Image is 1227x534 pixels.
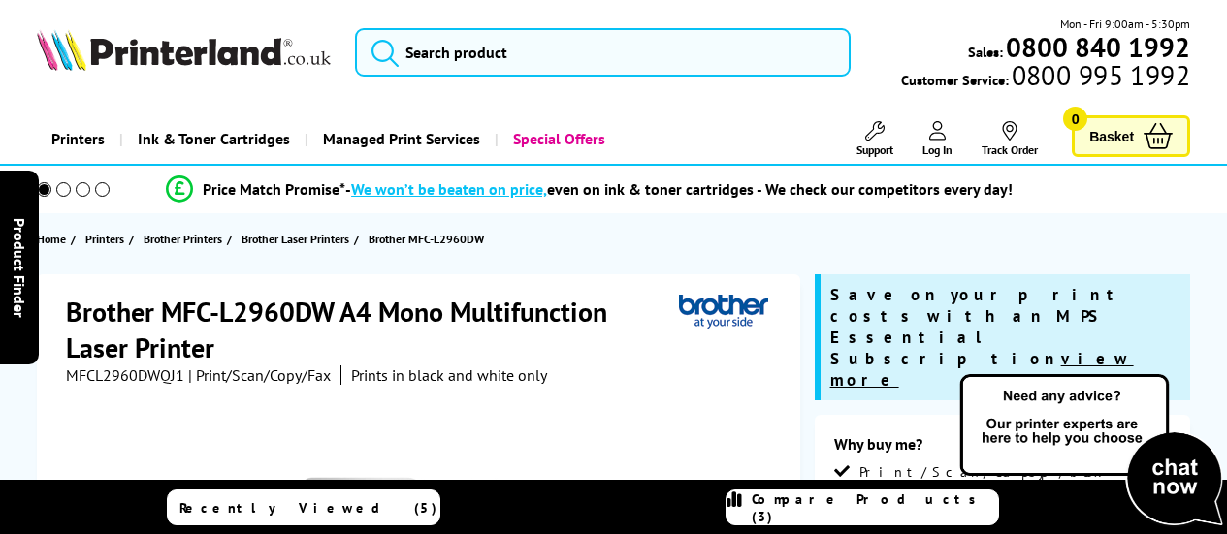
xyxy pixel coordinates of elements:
[144,229,227,249] a: Brother Printers
[901,66,1190,89] span: Customer Service:
[726,489,999,525] a: Compare Products (3)
[1063,107,1087,131] span: 0
[830,284,1134,391] span: Save on your print costs with an MPS Essential Subscription
[982,121,1038,157] a: Track Order
[351,179,547,199] span: We won’t be beaten on price,
[37,29,331,71] img: Printerland Logo
[955,371,1227,530] img: Open Live Chat window
[859,463,1109,481] span: Print/Scan/Copy/Fax
[830,348,1134,391] u: view more
[1072,115,1190,157] a: Basket 0
[242,229,354,249] a: Brother Laser Printers
[369,229,489,249] a: Brother MFC-L2960DW
[10,217,29,317] span: Product Finder
[355,28,851,77] input: Search product
[834,434,1171,463] div: Why buy me?
[369,229,484,249] span: Brother MFC-L2960DW
[968,43,1003,61] span: Sales:
[138,114,290,164] span: Ink & Toner Cartridges
[37,229,66,249] span: Home
[144,229,222,249] span: Brother Printers
[305,114,495,164] a: Managed Print Services
[37,114,119,164] a: Printers
[119,114,305,164] a: Ink & Toner Cartridges
[1089,123,1134,149] span: Basket
[37,229,71,249] a: Home
[10,173,1169,206] li: modal_Promise
[85,229,124,249] span: Printers
[66,365,184,385] span: MFCL2960DWQJ1
[922,121,953,157] a: Log In
[179,499,437,517] span: Recently Viewed (5)
[66,294,679,365] h1: Brother MFC-L2960DW A4 Mono Multifunction Laser Printer
[1006,29,1190,65] b: 0800 840 1992
[1060,15,1190,33] span: Mon - Fri 9:00am - 5:30pm
[856,142,893,157] span: Support
[856,121,893,157] a: Support
[1009,66,1190,84] span: 0800 995 1992
[752,490,998,525] span: Compare Products (3)
[203,179,345,199] span: Price Match Promise*
[679,294,768,330] img: Brother
[188,365,331,385] span: | Print/Scan/Copy/Fax
[922,142,953,157] span: Log In
[37,29,331,75] a: Printerland Logo
[495,114,620,164] a: Special Offers
[242,229,349,249] span: Brother Laser Printers
[345,179,1013,199] div: - even on ink & toner cartridges - We check our competitors every day!
[167,489,440,525] a: Recently Viewed (5)
[351,365,547,385] i: Prints in black and white only
[85,229,129,249] a: Printers
[1003,38,1190,56] a: 0800 840 1992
